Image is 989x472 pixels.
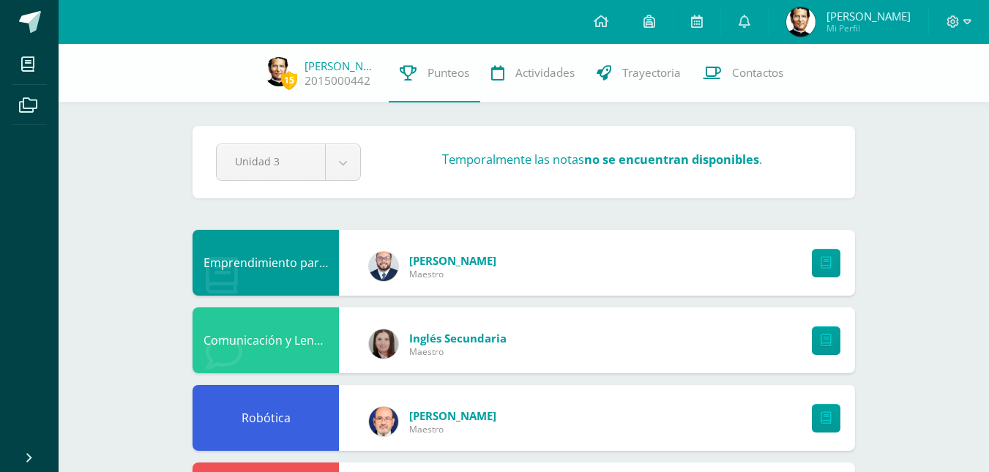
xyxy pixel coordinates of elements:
[786,7,816,37] img: b86dcbcd5091f07905c03663b0678497.png
[826,22,911,34] span: Mi Perfil
[622,65,681,80] span: Trayectoria
[193,307,339,373] div: Comunicación y Lenguaje, Idioma Extranjero Inglés
[305,59,378,73] a: [PERSON_NAME]
[369,329,398,359] img: 8af0450cf43d44e38c4a1497329761f3.png
[409,408,496,423] span: [PERSON_NAME]
[305,73,370,89] a: 2015000442
[369,407,398,436] img: 6b7a2a75a6c7e6282b1a1fdce061224c.png
[264,57,294,86] img: b86dcbcd5091f07905c03663b0678497.png
[442,151,762,168] h3: Temporalmente las notas .
[586,44,692,102] a: Trayectoria
[732,65,783,80] span: Contactos
[389,44,480,102] a: Punteos
[409,253,496,268] span: [PERSON_NAME]
[193,230,339,296] div: Emprendimiento para la Productividad
[409,331,507,345] span: Inglés Secundaria
[480,44,586,102] a: Actividades
[217,144,360,180] a: Unidad 3
[409,423,496,435] span: Maestro
[826,9,911,23] span: [PERSON_NAME]
[692,44,794,102] a: Contactos
[409,268,496,280] span: Maestro
[584,151,759,168] strong: no se encuentran disponibles
[281,71,297,89] span: 15
[369,252,398,281] img: eaa624bfc361f5d4e8a554d75d1a3cf6.png
[515,65,575,80] span: Actividades
[428,65,469,80] span: Punteos
[193,385,339,451] div: Robótica
[409,345,507,358] span: Maestro
[235,144,307,179] span: Unidad 3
